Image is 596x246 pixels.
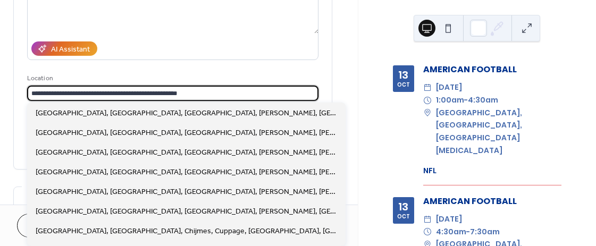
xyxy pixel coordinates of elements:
[51,44,90,55] div: AI Assistant
[423,107,432,120] div: ​
[436,107,561,157] span: [GEOGRAPHIC_DATA], [GEOGRAPHIC_DATA], [GEOGRAPHIC_DATA][MEDICAL_DATA]
[423,81,432,94] div: ​
[36,206,337,217] span: [GEOGRAPHIC_DATA], [GEOGRAPHIC_DATA], [GEOGRAPHIC_DATA], [PERSON_NAME], [GEOGRAPHIC_DATA], [GEOGR...
[36,147,337,158] span: [GEOGRAPHIC_DATA], [GEOGRAPHIC_DATA], [GEOGRAPHIC_DATA], [PERSON_NAME], [PERSON_NAME], [GEOGRAPHI...
[398,201,408,212] div: 13
[464,94,468,107] span: -
[423,63,561,76] div: AMERICAN FOOTBALL
[470,226,500,239] span: 7:30am
[423,213,432,226] div: ​
[36,128,337,139] span: [GEOGRAPHIC_DATA], [GEOGRAPHIC_DATA], [GEOGRAPHIC_DATA], [PERSON_NAME], [PERSON_NAME], [GEOGRAPHI...
[36,226,337,237] span: [GEOGRAPHIC_DATA], [GEOGRAPHIC_DATA], Chijmes, Cuppage, [GEOGRAPHIC_DATA], [GEOGRAPHIC_DATA], [GE...
[468,94,498,107] span: 4:30am
[397,82,410,88] div: Oct
[17,214,82,237] button: Cancel
[36,108,337,119] span: [GEOGRAPHIC_DATA], [GEOGRAPHIC_DATA], [GEOGRAPHIC_DATA], [PERSON_NAME], [GEOGRAPHIC_DATA], [GEOGR...
[436,81,462,94] span: [DATE]
[423,94,432,107] div: ​
[423,195,561,208] div: AMERICAN FOOTBALL
[423,226,432,239] div: ​
[398,70,408,80] div: 13
[397,214,410,219] div: Oct
[436,213,462,226] span: [DATE]
[436,94,464,107] span: 1:00am
[27,73,316,84] div: Location
[36,167,337,178] span: [GEOGRAPHIC_DATA], [GEOGRAPHIC_DATA], [GEOGRAPHIC_DATA], [PERSON_NAME], [PERSON_NAME], [GEOGRAPHI...
[36,186,337,198] span: [GEOGRAPHIC_DATA], [GEOGRAPHIC_DATA], [GEOGRAPHIC_DATA], [PERSON_NAME], [PERSON_NAME], [GEOGRAPHI...
[423,165,561,176] div: NFL
[436,226,466,239] span: 4:30am
[31,41,97,56] button: AI Assistant
[466,226,470,239] span: -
